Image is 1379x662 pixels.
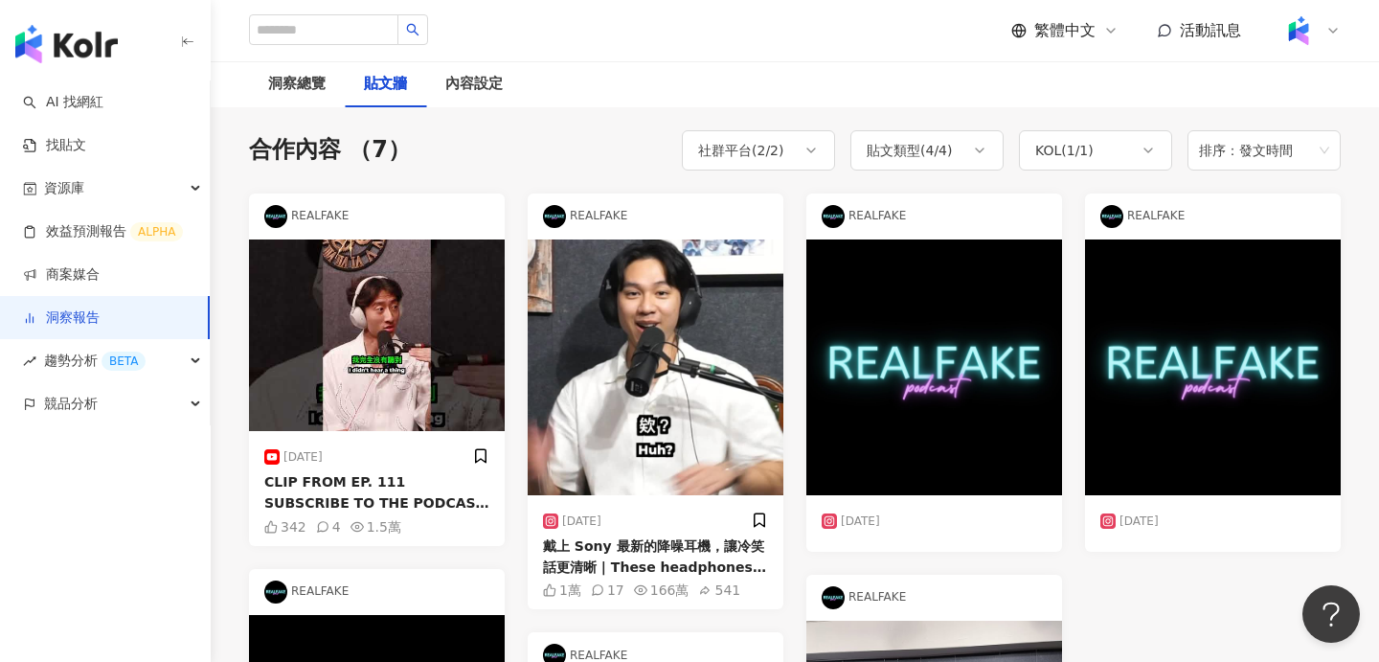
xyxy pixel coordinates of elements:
[268,73,326,96] div: 洞察總覽
[698,582,740,598] div: 541
[1280,12,1317,49] img: Kolr%20app%20icon%20%281%29.png
[445,73,503,96] div: 內容設定
[406,23,419,36] span: search
[528,240,783,495] img: post-image
[1302,585,1360,643] iframe: Help Scout Beacon - Open
[23,93,103,112] a: searchAI 找網紅
[822,514,880,529] div: [DATE]
[23,354,36,368] span: rise
[102,352,146,371] div: BETA
[264,449,323,465] div: [DATE]
[264,519,306,535] div: 342
[867,139,953,162] div: 貼文類型 ( 4 / 4 )
[249,134,411,167] div: 合作內容 （7）
[543,205,566,228] img: KOL Avatar
[1100,205,1123,228] img: KOL Avatar
[806,575,1062,621] div: REALFAKE
[1085,194,1341,240] div: REALFAKE
[23,136,86,155] a: 找貼文
[1180,21,1241,39] span: 活動訊息
[806,240,1062,495] img: post-image
[264,471,489,514] div: CLIP FROM EP. 111 SUBSCRIBE TO THE PODCAST ► [URL][DOMAIN_NAME] ADD US ON: INSTAGRAM: [URL][DOMAI...
[543,514,601,529] div: [DATE]
[23,222,183,241] a: 效益預測報告ALPHA
[1034,20,1096,41] span: 繁體中文
[15,25,118,63] img: logo
[822,205,845,228] img: KOL Avatar
[249,240,505,431] img: post-image
[23,308,100,328] a: 洞察報告
[634,582,689,598] div: 166萬
[44,339,146,382] span: 趨勢分析
[543,536,768,579] div: 戴上 Sony 最新的降噪耳機，讓冷笑話更清晰 | These headphones make everything clearer #realfake #podcast #music #son...
[264,205,287,228] img: KOL Avatar
[44,167,84,210] span: 資源庫
[591,582,624,598] div: 17
[1085,240,1341,495] img: post-image
[364,73,407,96] div: 貼文牆
[23,265,100,285] a: 商案媒合
[528,194,783,240] div: REALFAKE
[1100,514,1159,529] div: [DATE]
[44,382,98,425] span: 競品分析
[249,194,505,240] div: REALFAKE
[1199,132,1329,169] span: 排序：發文時間
[1035,139,1094,162] div: KOL ( 1 / 1 )
[264,581,287,604] img: KOL Avatar
[543,582,581,598] div: 1萬
[698,139,784,162] div: 社群平台 ( 2 / 2 )
[249,569,505,615] div: REALFAKE
[822,586,845,609] img: KOL Avatar
[806,194,1062,240] div: REALFAKE
[316,519,341,535] div: 4
[350,519,401,535] div: 1.5萬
